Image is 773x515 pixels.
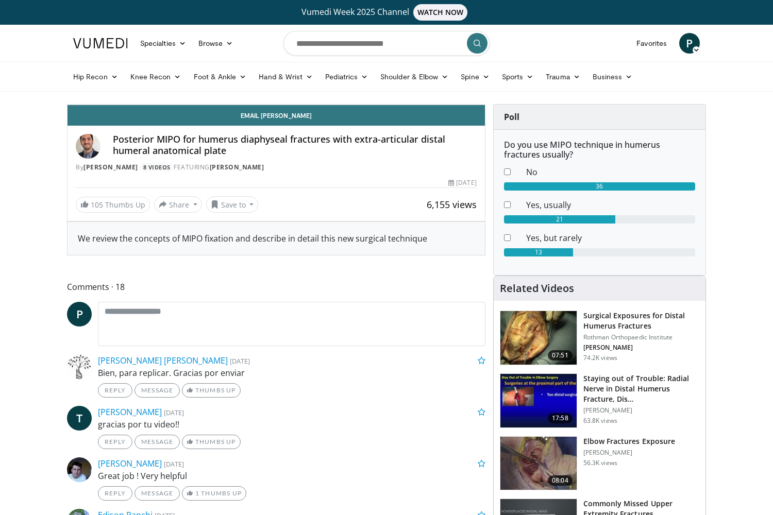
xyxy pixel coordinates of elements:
[73,38,128,48] img: VuMedi Logo
[548,350,573,360] span: 07:51
[182,486,246,501] a: 1 Thumbs Up
[500,436,699,491] a: 08:04 Elbow Fractures Exposure [PERSON_NAME] 56.3K views
[91,200,103,210] span: 105
[679,33,700,54] a: P
[98,355,228,366] a: [PERSON_NAME] [PERSON_NAME]
[98,406,162,418] a: [PERSON_NAME]
[504,140,695,160] h6: Do you use MIPO technique in humerus fractures usually?
[504,111,519,123] strong: Poll
[518,232,703,244] dd: Yes, but rarely
[583,333,699,341] p: Rothman Orthopaedic Institute
[583,406,699,415] p: [PERSON_NAME]
[583,449,675,457] p: [PERSON_NAME]
[135,435,180,449] a: Message
[76,197,150,213] a: 105 Thumbs Up
[630,33,673,54] a: Favorites
[192,33,240,54] a: Browse
[67,457,92,482] img: Avatar
[98,435,132,449] a: Reply
[67,406,92,431] a: T
[83,163,138,171] a: [PERSON_NAME]
[496,66,540,87] a: Sports
[583,417,617,425] p: 63.8K views
[500,282,574,295] h4: Related Videos
[230,356,250,366] small: [DATE]
[540,66,586,87] a: Trauma
[583,436,675,447] h3: Elbow Fractures Exposure
[67,354,92,379] img: Avatar
[164,408,184,417] small: [DATE]
[504,182,695,191] div: 36
[413,4,468,21] span: WATCH NOW
[374,66,455,87] a: Shoulder & Elbow
[504,215,616,224] div: 21
[504,248,573,256] div: 13
[182,383,240,398] a: Thumbs Up
[210,163,264,171] a: [PERSON_NAME]
[182,435,240,449] a: Thumbs Up
[154,196,202,213] button: Share
[164,459,184,469] small: [DATE]
[583,459,617,467] p: 56.3K views
[500,311,699,365] a: 07:51 Surgical Exposures for Distal Humerus Fractures Rothman Orthopaedic Institute [PERSON_NAME]...
[98,383,132,398] a: Reply
[135,486,180,501] a: Message
[455,66,495,87] a: Spine
[134,33,192,54] a: Specialties
[78,232,475,245] div: We review the concepts of MIPO fixation and describe in detail this new surgical technique
[68,105,485,126] a: Email [PERSON_NAME]
[427,198,477,211] span: 6,155 views
[76,134,100,159] img: Avatar
[500,374,577,427] img: Q2xRg7exoPLTwO8X4xMDoxOjB1O8AjAz_1.150x105_q85_crop-smart_upscale.jpg
[75,4,698,21] a: Vumedi Week 2025 ChannelWATCH NOW
[188,66,253,87] a: Foot & Ankle
[135,383,180,398] a: Message
[124,66,188,87] a: Knee Recon
[583,373,699,404] h3: Staying out of Trouble: Radial Nerve in Distal Humerus Fracture, Dis…
[76,163,477,172] div: By FEATURING
[98,418,485,431] p: gracias por tu video!!
[206,196,259,213] button: Save to
[583,344,699,352] p: [PERSON_NAME]
[448,178,476,187] div: [DATE]
[319,66,374,87] a: Pediatrics
[518,199,703,211] dd: Yes, usually
[195,489,199,497] span: 1
[98,486,132,501] a: Reply
[98,470,485,482] p: Great job ! Very helpful
[500,311,577,365] img: 70322_0000_3.png.150x105_q85_crop-smart_upscale.jpg
[548,413,573,423] span: 17:58
[67,280,485,294] span: Comments 18
[500,437,577,490] img: heCDP4pTuni5z6vX4xMDoxOjBrO-I4W8_11.150x105_q85_crop-smart_upscale.jpg
[583,311,699,331] h3: Surgical Exposures for Distal Humerus Fractures
[548,475,573,486] span: 08:04
[140,163,174,171] a: 8 Videos
[98,458,162,469] a: [PERSON_NAME]
[518,166,703,178] dd: No
[500,373,699,428] a: 17:58 Staying out of Trouble: Radial Nerve in Distal Humerus Fracture, Dis… [PERSON_NAME] 63.8K v...
[253,66,319,87] a: Hand & Wrist
[583,354,617,362] p: 74.2K views
[67,302,92,327] a: P
[586,66,639,87] a: Business
[283,31,490,56] input: Search topics, interventions
[113,134,477,156] h4: Posterior MIPO for humerus diaphyseal fractures with extra-articular distal humeral anatomical plate
[98,367,485,379] p: Bien, para replicar. Gracias por enviar
[67,66,124,87] a: Hip Recon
